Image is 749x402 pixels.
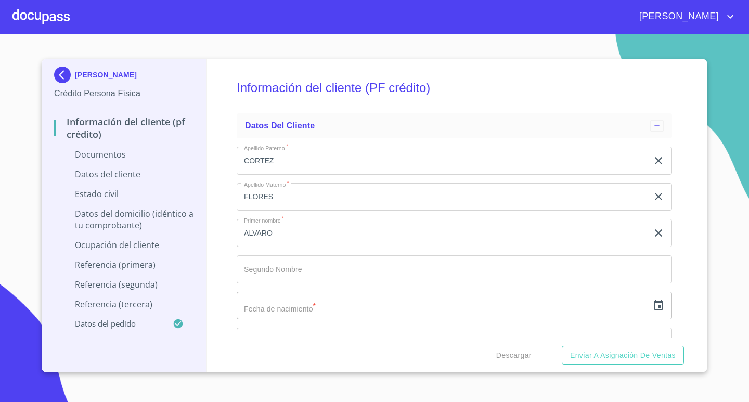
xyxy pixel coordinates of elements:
button: clear input [652,190,665,203]
div: Datos del cliente [237,113,672,138]
img: Docupass spot blue [54,67,75,83]
span: Datos del cliente [245,121,315,130]
p: Datos del cliente [54,168,194,180]
p: Estado Civil [54,188,194,200]
p: Referencia (primera) [54,259,194,270]
p: Referencia (tercera) [54,299,194,310]
span: Descargar [496,349,532,362]
button: clear input [652,154,665,167]
p: Información del cliente (PF crédito) [54,115,194,140]
p: Datos del pedido [54,318,173,329]
p: Crédito Persona Física [54,87,194,100]
p: Ocupación del Cliente [54,239,194,251]
button: Descargar [492,346,536,365]
p: Datos del domicilio (idéntico a tu comprobante) [54,208,194,231]
h5: Información del cliente (PF crédito) [237,67,672,109]
span: Enviar a Asignación de Ventas [570,349,676,362]
button: clear input [652,227,665,239]
div: [PERSON_NAME] [54,67,194,87]
span: [PERSON_NAME] [631,8,724,25]
p: Referencia (segunda) [54,279,194,290]
button: account of current user [631,8,737,25]
p: [PERSON_NAME] [75,71,137,79]
button: Enviar a Asignación de Ventas [562,346,684,365]
p: Documentos [54,149,194,160]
